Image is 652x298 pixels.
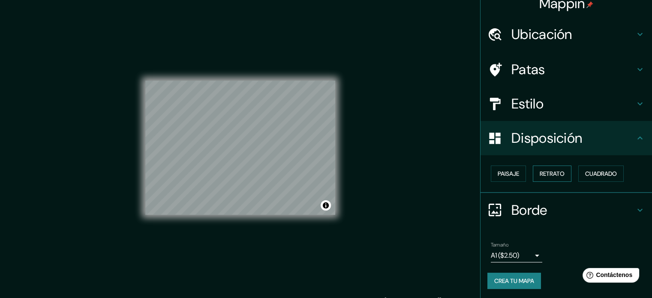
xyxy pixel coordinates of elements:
[491,251,519,260] font: A1 ($2.50)
[533,166,571,182] button: Retrato
[321,200,331,211] button: Activar o desactivar atribución
[491,249,542,262] div: A1 ($2.50)
[511,95,544,113] font: Estilo
[511,25,572,43] font: Ubicación
[585,170,617,178] font: Cuadrado
[586,1,593,8] img: pin-icon.png
[481,52,652,87] div: Patas
[491,241,508,248] font: Tamaño
[481,193,652,227] div: Borde
[511,201,547,219] font: Borde
[576,265,643,289] iframe: Lanzador de widgets de ayuda
[481,87,652,121] div: Estilo
[481,17,652,51] div: Ubicación
[540,170,565,178] font: Retrato
[511,129,582,147] font: Disposición
[494,277,534,285] font: Crea tu mapa
[145,81,335,215] canvas: Mapa
[487,273,541,289] button: Crea tu mapa
[491,166,526,182] button: Paisaje
[498,170,519,178] font: Paisaje
[578,166,624,182] button: Cuadrado
[481,121,652,155] div: Disposición
[511,60,545,78] font: Patas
